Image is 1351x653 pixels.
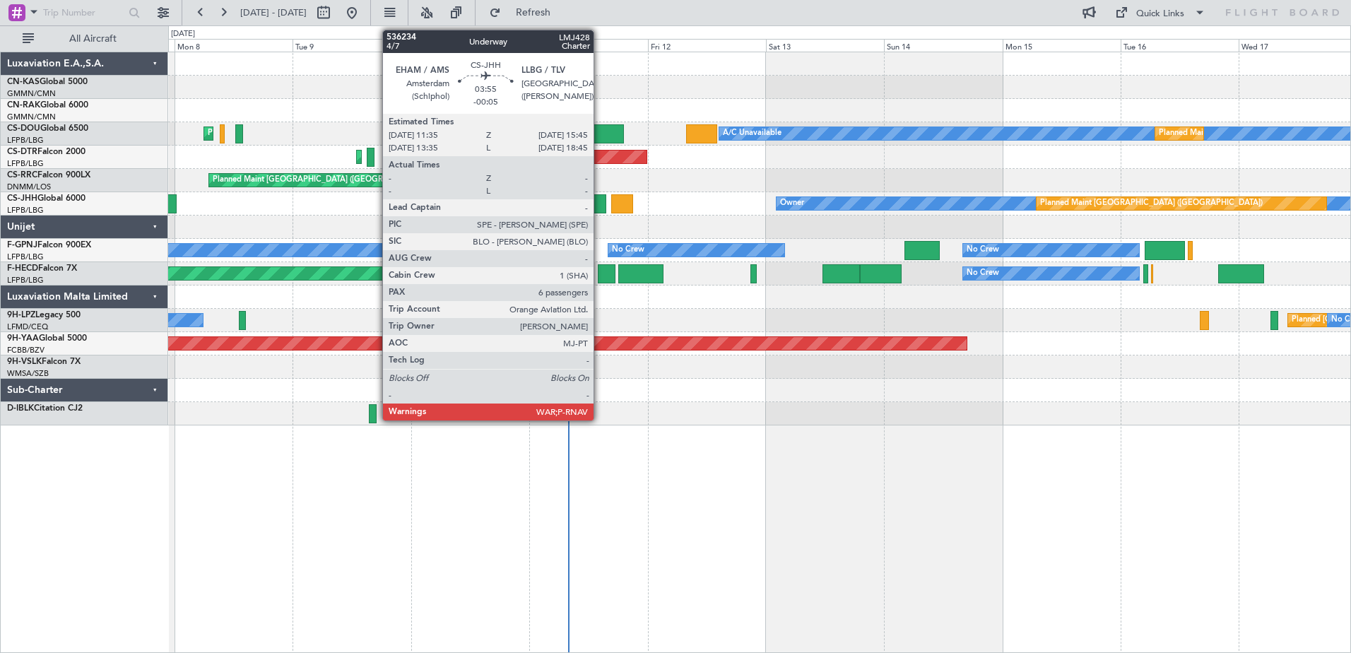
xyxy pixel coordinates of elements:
[7,334,39,343] span: 9H-YAA
[171,28,195,40] div: [DATE]
[293,39,411,52] div: Tue 9
[7,311,35,319] span: 9H-LPZ
[7,194,85,203] a: CS-JHHGlobal 6000
[7,148,37,156] span: CS-DTR
[7,241,37,249] span: F-GPNJ
[7,311,81,319] a: 9H-LPZLegacy 500
[7,88,56,99] a: GMMN/CMN
[967,240,999,261] div: No Crew
[7,78,88,86] a: CN-KASGlobal 5000
[208,123,430,144] div: Planned Maint [GEOGRAPHIC_DATA] ([GEOGRAPHIC_DATA])
[16,28,153,50] button: All Aircraft
[240,6,307,19] span: [DATE] - [DATE]
[213,170,435,191] div: Planned Maint [GEOGRAPHIC_DATA] ([GEOGRAPHIC_DATA])
[1003,39,1121,52] div: Mon 15
[7,264,38,273] span: F-HECD
[175,39,293,52] div: Mon 8
[7,205,44,216] a: LFPB/LBG
[43,2,124,23] input: Trip Number
[7,78,40,86] span: CN-KAS
[967,263,999,284] div: No Crew
[7,135,44,146] a: LFPB/LBG
[7,345,45,355] a: FCBB/BZV
[7,252,44,262] a: LFPB/LBG
[7,112,56,122] a: GMMN/CMN
[7,275,44,286] a: LFPB/LBG
[7,124,40,133] span: CS-DOU
[1136,7,1184,21] div: Quick Links
[766,39,884,52] div: Sat 13
[723,123,781,144] div: A/C Unavailable
[780,193,804,214] div: Owner
[884,39,1002,52] div: Sun 14
[483,1,567,24] button: Refresh
[7,358,81,366] a: 9H-VSLKFalcon 7X
[7,322,48,332] a: LFMD/CEQ
[7,404,34,413] span: D-IBLK
[7,148,85,156] a: CS-DTRFalcon 2000
[7,158,44,169] a: LFPB/LBG
[7,404,83,413] a: D-IBLKCitation CJ2
[7,368,49,379] a: WMSA/SZB
[37,34,149,44] span: All Aircraft
[1121,39,1239,52] div: Tue 16
[360,146,524,167] div: Planned Maint Mugla ([GEOGRAPHIC_DATA])
[7,171,90,180] a: CS-RRCFalcon 900LX
[7,194,37,203] span: CS-JHH
[648,39,766,52] div: Fri 12
[7,171,37,180] span: CS-RRC
[7,101,88,110] a: CN-RAKGlobal 6000
[7,101,40,110] span: CN-RAK
[7,334,87,343] a: 9H-YAAGlobal 5000
[7,264,77,273] a: F-HECDFalcon 7X
[7,182,51,192] a: DNMM/LOS
[411,39,529,52] div: Wed 10
[1108,1,1213,24] button: Quick Links
[488,146,550,167] div: AOG Maint Sofia
[504,8,563,18] span: Refresh
[7,124,88,133] a: CS-DOUGlobal 6500
[529,39,647,52] div: Thu 11
[612,240,644,261] div: No Crew
[7,358,42,366] span: 9H-VSLK
[7,241,91,249] a: F-GPNJFalcon 900EX
[1040,193,1263,214] div: Planned Maint [GEOGRAPHIC_DATA] ([GEOGRAPHIC_DATA])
